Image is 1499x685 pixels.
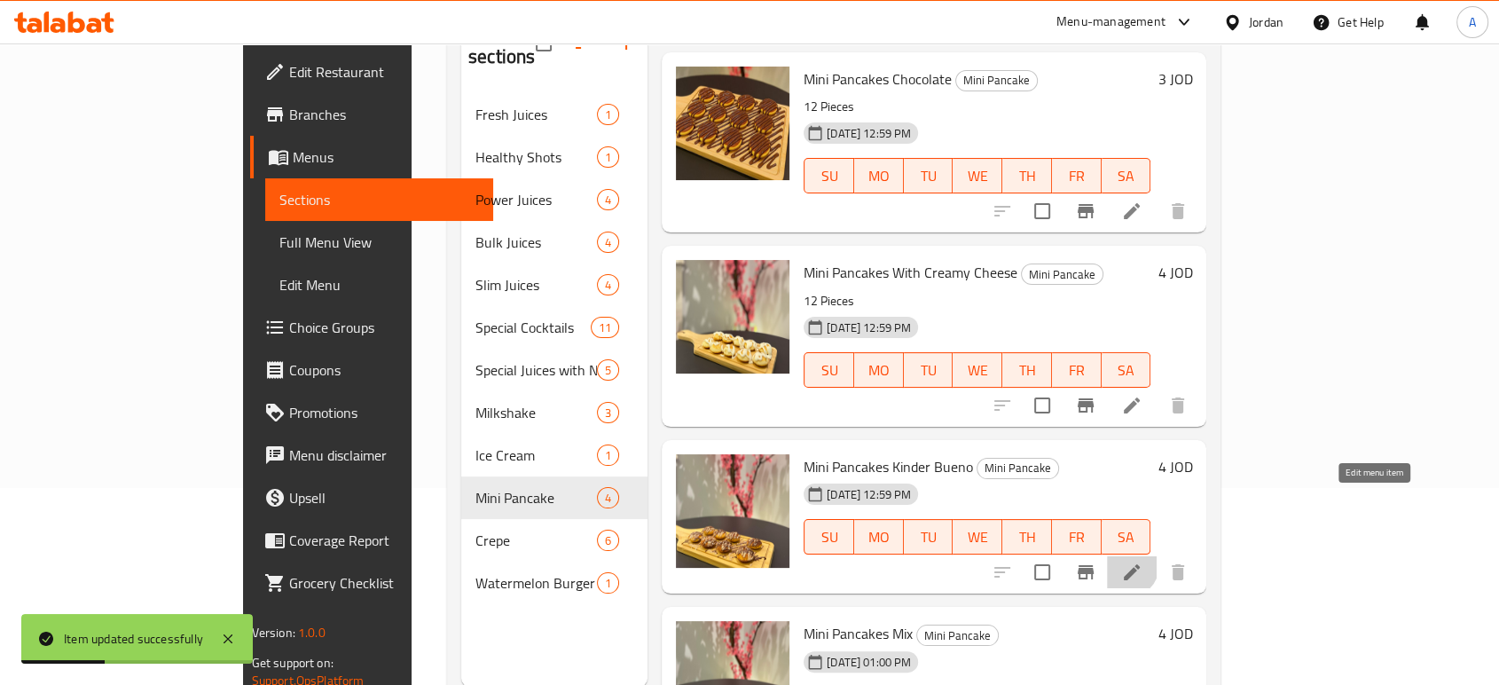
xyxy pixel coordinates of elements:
div: items [597,189,619,210]
span: 6 [598,532,618,549]
span: TH [1009,358,1045,383]
button: SU [804,352,854,388]
a: Promotions [250,391,493,434]
span: 1 [598,447,618,464]
div: Milkshake [475,402,597,423]
button: Branch-specific-item [1064,190,1107,232]
span: Choice Groups [289,317,479,338]
h6: 4 JOD [1158,621,1192,646]
div: items [597,104,619,125]
div: items [597,274,619,295]
span: SU [812,358,847,383]
div: items [597,359,619,381]
span: Promotions [289,402,479,423]
div: Ice Cream [475,445,597,466]
button: MO [854,519,904,555]
a: Grocery Checklist [250,562,493,604]
div: Item updated successfully [64,629,203,649]
span: Edit Menu [279,274,479,295]
a: Coverage Report [250,519,493,562]
button: SA [1102,158,1151,193]
span: Sections [279,189,479,210]
span: 4 [598,234,618,251]
p: 12 Pieces [804,290,1150,312]
span: Version: [252,621,295,644]
span: Crepe [475,530,597,551]
span: TU [911,163,946,189]
span: Mini Pancake [977,458,1058,478]
div: Watermelon Burger [475,572,597,594]
span: WE [960,358,995,383]
div: Mini Pancake [1021,264,1103,285]
div: items [591,317,619,338]
span: Special Cocktails [475,317,591,338]
button: delete [1157,384,1199,427]
div: items [597,402,619,423]
button: SA [1102,519,1151,555]
div: Special Juices with Nuts & Honey [475,359,597,381]
button: FR [1052,519,1102,555]
div: Mini Pancake [955,70,1038,91]
span: Coverage Report [289,530,479,551]
button: SU [804,158,854,193]
button: FR [1052,158,1102,193]
div: items [597,572,619,594]
span: Healthy Shots [475,146,597,168]
button: WE [953,519,1002,555]
button: SA [1102,352,1151,388]
div: Milkshake3 [461,391,647,434]
a: Menus [250,136,493,178]
span: SU [812,524,847,550]
button: Branch-specific-item [1064,384,1107,427]
span: Mini Pancake [475,487,597,508]
span: Coupons [289,359,479,381]
div: Fresh Juices1 [461,93,647,136]
div: Mini Pancake [916,625,999,646]
span: Edit Restaurant [289,61,479,83]
span: [DATE] 12:59 PM [820,125,918,142]
div: Mini Pancake4 [461,476,647,519]
span: 1 [598,106,618,123]
span: Upsell [289,487,479,508]
a: Sections [265,178,493,221]
span: Mini Pancake [917,626,998,646]
span: Select to update [1024,387,1061,424]
a: Edit Menu [265,264,493,306]
button: TH [1002,519,1052,555]
div: Jordan [1249,12,1283,32]
span: [DATE] 12:59 PM [820,486,918,503]
button: WE [953,158,1002,193]
div: items [597,445,619,466]
span: 4 [598,192,618,209]
button: FR [1052,352,1102,388]
span: Select to update [1024,554,1061,591]
span: Mini Pancakes With Creamy Cheese [804,259,1017,286]
span: TH [1009,524,1045,550]
span: Mini Pancakes Kinder Bueno [804,453,973,480]
button: WE [953,352,1002,388]
h6: 3 JOD [1158,67,1192,91]
p: 12 Pieces [804,96,1150,118]
span: TU [911,358,946,383]
button: TH [1002,158,1052,193]
div: Watermelon Burger1 [461,562,647,604]
div: Menu-management [1056,12,1165,33]
a: Edit Restaurant [250,51,493,93]
div: Special Juices with Nuts & Honey5 [461,349,647,391]
span: 11 [592,319,618,336]
span: Menus [293,146,479,168]
button: MO [854,158,904,193]
div: Fresh Juices [475,104,597,125]
button: SU [804,519,854,555]
div: Bulk Juices4 [461,221,647,264]
a: Branches [250,93,493,136]
button: Branch-specific-item [1064,551,1107,594]
span: [DATE] 12:59 PM [820,319,918,336]
span: 5 [598,362,618,379]
button: MO [854,352,904,388]
span: Select to update [1024,193,1061,230]
div: Power Juices4 [461,178,647,221]
span: 4 [598,277,618,294]
a: Edit menu item [1121,201,1142,222]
